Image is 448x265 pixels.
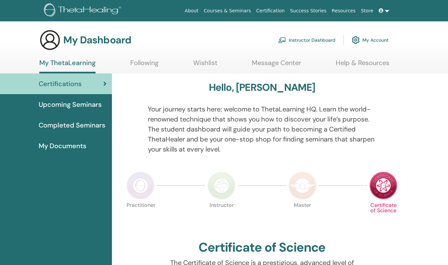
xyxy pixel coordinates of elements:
img: chalkboard-teacher.svg [278,37,286,43]
img: Practitioner [127,172,155,200]
img: Instructor [208,172,235,200]
span: My Documents [39,141,86,151]
a: About [182,5,201,17]
span: Completed Seminars [39,120,105,130]
a: Store [358,5,376,17]
h2: Certificate of Science [199,240,326,255]
span: Upcoming Seminars [39,99,102,109]
a: Courses & Seminars [201,5,254,17]
h3: Hello, [PERSON_NAME] [209,81,315,93]
span: Certifications [39,79,82,89]
h3: My Dashboard [63,34,131,46]
a: Certification [253,5,287,17]
img: logo.png [44,3,124,18]
img: cog.svg [352,34,360,46]
a: My ThetaLearning [39,59,96,73]
img: generic-user-icon.jpg [39,29,61,51]
a: Wishlist [193,59,218,72]
p: Master [288,203,316,231]
a: Message Center [252,59,301,72]
a: My Account [352,33,389,47]
p: Instructor [208,203,235,231]
a: Success Stories [287,5,329,17]
a: Instructor Dashboard [278,33,335,47]
p: Your journey starts here; welcome to ThetaLearning HQ. Learn the world-renowned technique that sh... [148,104,376,154]
img: Master [288,172,316,200]
p: Certificate of Science [369,203,397,231]
img: Certificate of Science [369,172,397,200]
a: Following [130,59,159,72]
a: Resources [329,5,358,17]
a: Help & Resources [336,59,389,72]
p: Practitioner [127,203,155,231]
